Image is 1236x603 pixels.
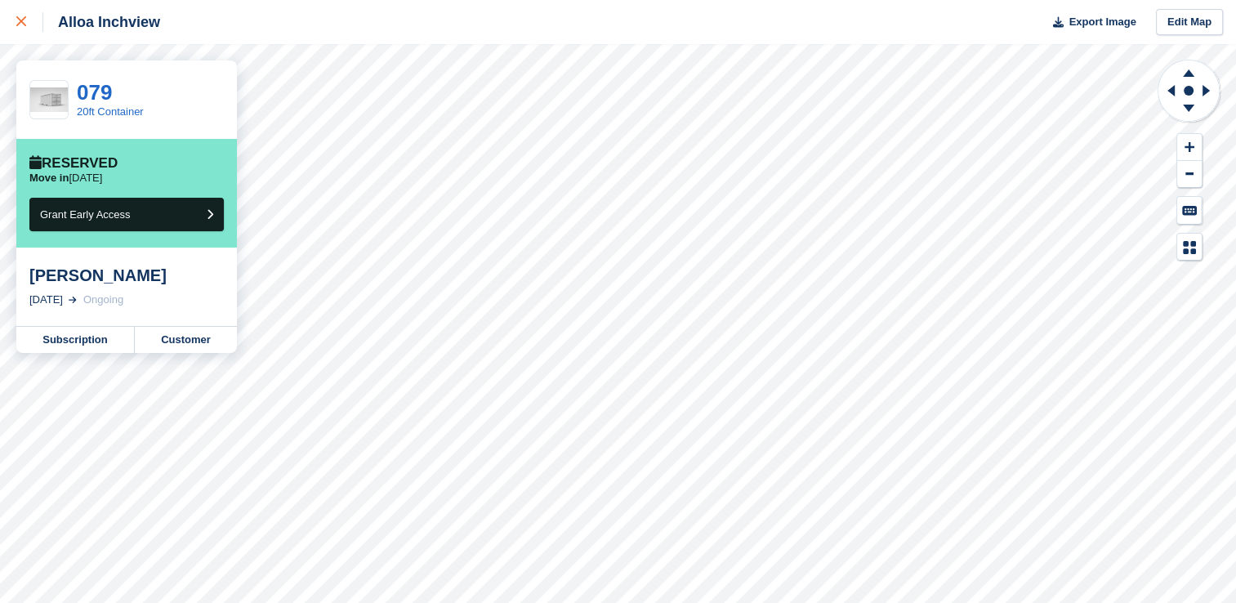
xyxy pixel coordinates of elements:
button: Zoom In [1177,134,1202,161]
div: [PERSON_NAME] [29,266,224,285]
a: Customer [135,327,237,353]
img: White%20Left%20.jpg [30,87,68,113]
button: Map Legend [1177,234,1202,261]
div: Reserved [29,155,118,172]
button: Keyboard Shortcuts [1177,197,1202,224]
span: Grant Early Access [40,208,131,221]
a: Subscription [16,327,135,353]
button: Zoom Out [1177,161,1202,188]
div: Ongoing [83,292,123,308]
a: 20ft Container [77,105,144,118]
p: [DATE] [29,172,102,185]
button: Export Image [1043,9,1136,36]
div: [DATE] [29,292,63,308]
button: Grant Early Access [29,198,224,231]
span: Export Image [1069,14,1136,30]
div: Alloa Inchview [43,12,160,32]
span: Move in [29,172,69,184]
a: Edit Map [1156,9,1223,36]
img: arrow-right-light-icn-cde0832a797a2874e46488d9cf13f60e5c3a73dbe684e267c42b8395dfbc2abf.svg [69,297,77,303]
a: 079 [77,80,112,105]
